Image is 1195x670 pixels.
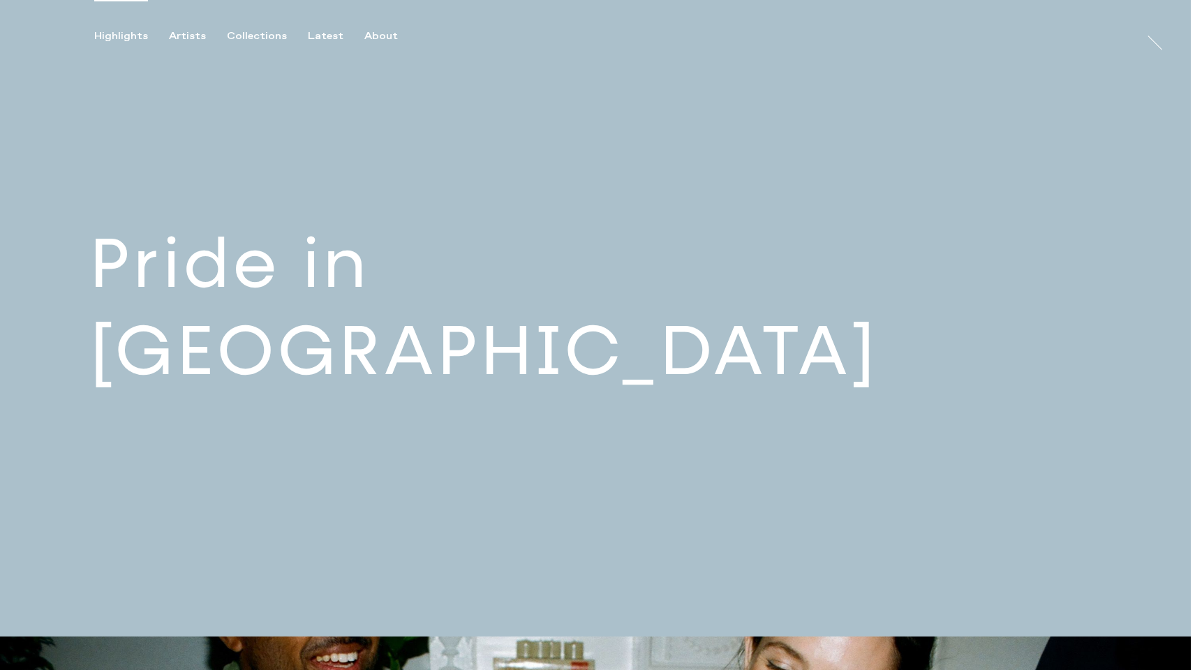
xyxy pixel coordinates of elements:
[94,30,148,43] div: Highlights
[227,30,287,43] div: Collections
[364,30,398,43] div: About
[364,30,419,43] button: About
[169,30,206,43] div: Artists
[94,30,169,43] button: Highlights
[169,30,227,43] button: Artists
[227,30,308,43] button: Collections
[308,30,343,43] div: Latest
[308,30,364,43] button: Latest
